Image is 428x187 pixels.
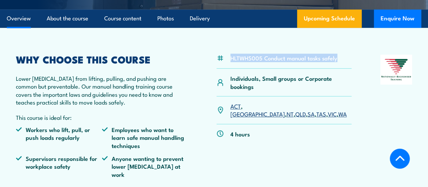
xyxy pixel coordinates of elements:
[47,10,88,27] a: About the course
[230,74,352,90] p: Individuals, Small groups or Corporate bookings
[16,126,102,149] li: Workers who lift, pull, or push loads regularly
[230,54,337,62] li: HLTWHS005 Conduct manual tasks safely
[328,110,337,118] a: VIC
[380,55,412,85] img: Nationally Recognised Training logo.
[16,74,188,106] p: Lower [MEDICAL_DATA] from lifting, pulling, and pushing are common but preventable. Our manual ha...
[316,110,326,118] a: TAS
[230,110,285,118] a: [GEOGRAPHIC_DATA]
[230,130,250,138] p: 4 hours
[16,154,102,178] li: Supervisors responsible for workplace safety
[190,10,210,27] a: Delivery
[297,10,362,28] a: Upcoming Schedule
[308,110,315,118] a: SA
[104,10,141,27] a: Course content
[102,126,188,149] li: Employees who want to learn safe manual handling techniques
[338,110,347,118] a: WA
[102,154,188,178] li: Anyone wanting to prevent lower [MEDICAL_DATA] at work
[230,102,352,118] p: , , , , , , ,
[287,110,294,118] a: NT
[7,10,31,27] a: Overview
[16,113,188,121] p: This course is ideal for:
[157,10,174,27] a: Photos
[295,110,306,118] a: QLD
[230,102,241,110] a: ACT
[374,10,421,28] button: Enquire Now
[16,55,188,63] h2: WHY CHOOSE THIS COURSE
